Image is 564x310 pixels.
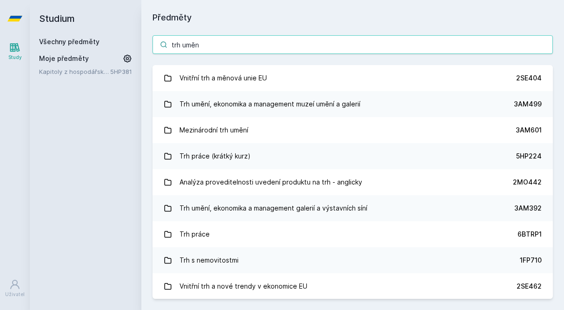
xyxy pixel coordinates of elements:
a: Trh práce (krátký kurz) 5HP224 [153,143,553,169]
div: Trh umění, ekonomika a management muzeí umění a galerií [179,95,360,113]
div: Mezinárodní trh umění [179,121,248,139]
a: Trh práce 6BTRP1 [153,221,553,247]
a: Vnitřní trh a měnová unie EU 2SE404 [153,65,553,91]
div: 3AM392 [514,204,542,213]
h1: Předměty [153,11,553,24]
a: Trh umění, ekonomika a management galerií a výstavních síní 3AM392 [153,195,553,221]
div: Trh práce (krátký kurz) [179,147,251,165]
div: Uživatel [5,291,25,298]
div: 2SE404 [516,73,542,83]
div: 6BTRP1 [518,230,542,239]
div: 3AM601 [516,125,542,135]
a: Všechny předměty [39,38,100,46]
div: 5HP224 [516,152,542,161]
a: Trh s nemovitostmi 1FP710 [153,247,553,273]
div: Analýza proveditelnosti uvedení produktu na trh - anglicky [179,173,362,191]
div: Study [8,54,22,61]
div: Trh umění, ekonomika a management galerií a výstavních síní [179,199,367,218]
div: Trh práce [179,225,210,244]
div: Vnitřní trh a měnová unie EU [179,69,267,87]
div: 3AM499 [514,99,542,109]
div: Vnitřní trh a nové trendy v ekonomice EU [179,277,307,296]
div: 2SE462 [517,282,542,291]
a: 5HP381 [110,68,132,75]
span: Moje předměty [39,54,89,63]
a: Analýza proveditelnosti uvedení produktu na trh - anglicky 2MO442 [153,169,553,195]
div: 1FP710 [520,256,542,265]
a: Study [2,37,28,66]
a: Uživatel [2,274,28,303]
a: Mezinárodní trh umění 3AM601 [153,117,553,143]
a: Vnitřní trh a nové trendy v ekonomice EU 2SE462 [153,273,553,299]
a: Kapitoly z hospodářské politiky [39,67,110,76]
div: 2MO442 [513,178,542,187]
div: Trh s nemovitostmi [179,251,239,270]
input: Název nebo ident předmětu… [153,35,553,54]
a: Trh umění, ekonomika a management muzeí umění a galerií 3AM499 [153,91,553,117]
